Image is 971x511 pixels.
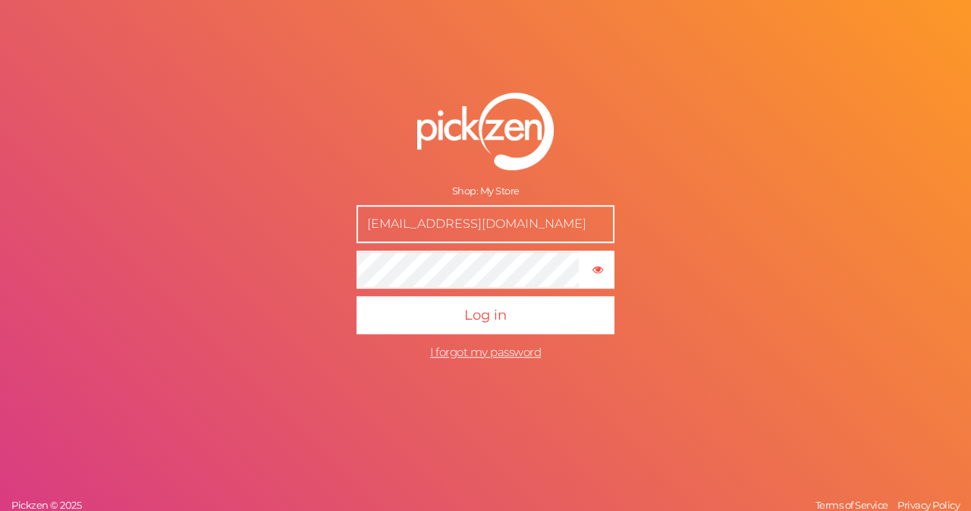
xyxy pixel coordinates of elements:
a: Privacy Policy [894,499,963,511]
button: Log in [357,296,614,334]
span: Terms of Service [815,499,888,511]
span: Log in [464,307,507,323]
a: I forgot my password [430,345,541,359]
img: pz-logo-white.png [417,93,554,170]
a: Terms of Service [812,499,892,511]
a: Pickzen © 2025 [8,499,85,511]
input: E-mail [357,205,614,243]
span: Privacy Policy [897,499,960,511]
div: Shop: My Store [357,185,614,197]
